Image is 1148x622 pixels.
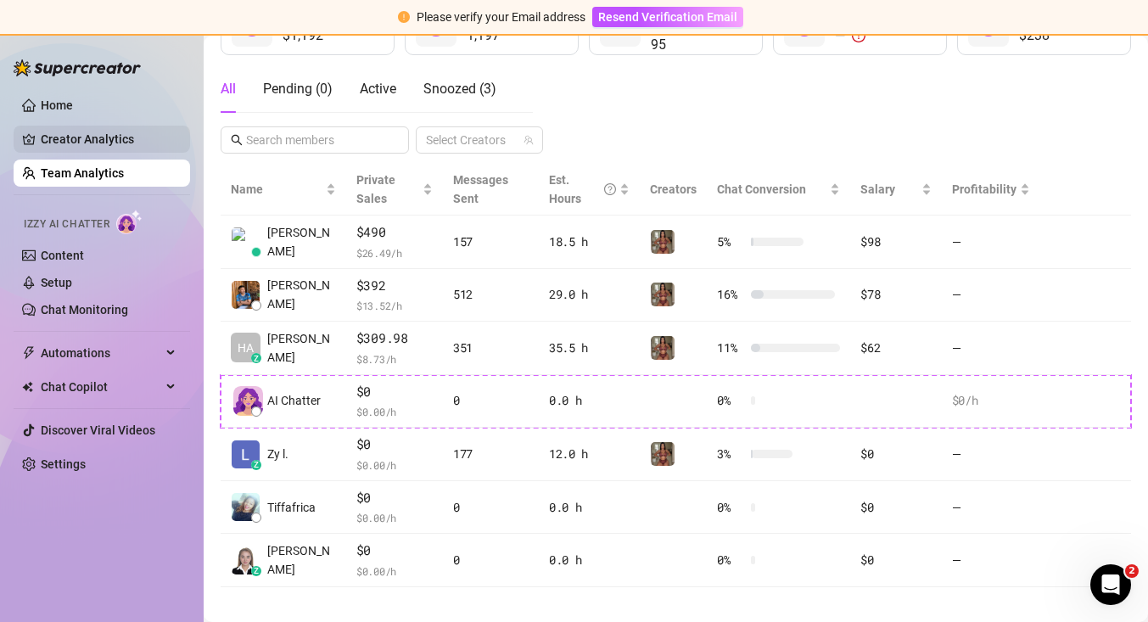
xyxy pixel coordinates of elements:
img: Chat Copilot [22,381,33,393]
span: Izzy AI Chatter [24,216,109,233]
img: izzy-ai-chatter-avatar-DDCN_rTZ.svg [233,386,263,416]
div: z [251,566,261,576]
span: [PERSON_NAME] [267,276,336,313]
div: 18.5 h [549,233,630,251]
img: AI Chatter [116,210,143,234]
span: $490 [356,222,433,243]
a: Setup [41,276,72,289]
span: question-circle [604,171,616,208]
span: 0 % [717,498,744,517]
span: Tiffafrica [267,498,316,517]
img: Alva K [232,227,260,255]
div: — [835,25,902,46]
span: 0 % [717,391,744,410]
div: 0.0 h [549,551,630,569]
div: 0 [453,391,529,410]
a: Chat Monitoring [41,303,128,317]
span: $0 [356,434,433,455]
div: 12.0 h [549,445,630,463]
img: Chester Tagayun… [232,281,260,309]
span: 11 % [717,339,744,357]
img: Greek [651,336,675,360]
img: Greek [651,230,675,254]
span: $ 0.00 /h [356,403,433,420]
div: Pending ( 0 ) [263,79,333,99]
span: [PERSON_NAME] [267,541,336,579]
span: Name [231,180,322,199]
div: 0 [453,498,529,517]
span: Salary [860,182,895,196]
div: 35.5 h [549,339,630,357]
a: Settings [41,457,86,471]
div: $0 [860,551,931,569]
span: $ 0.00 /h [356,457,433,474]
span: Automations [41,339,161,367]
span: thunderbolt [22,346,36,360]
div: 512 [453,285,529,304]
span: $ 26.49 /h [356,244,433,261]
span: team [524,135,534,145]
span: $0 [356,488,433,508]
div: 0.0 h [549,391,630,410]
a: Home [41,98,73,112]
span: exclamation-circle [852,29,865,42]
span: $0 [356,541,433,561]
div: 351 [453,339,529,357]
span: Private Sales [356,173,395,205]
td: — [942,269,1040,322]
span: $ 13.52 /h [356,297,433,314]
th: Creators [640,164,707,216]
span: $0 [356,382,433,402]
a: Content [41,249,84,262]
span: 5 % [717,233,744,251]
span: 3 % [717,445,744,463]
span: $1,192 [283,25,361,46]
span: 16 % [717,285,744,304]
span: AI Chatter [267,391,321,410]
td: — [942,481,1040,535]
div: $0 [860,445,931,463]
td: — [942,216,1040,269]
div: All [221,79,236,99]
div: 177 [453,445,529,463]
img: Zy lei [232,440,260,468]
div: 0.0 h [549,498,630,517]
span: search [231,134,243,146]
span: Active [360,81,396,97]
span: HA [238,339,254,357]
span: Chat Copilot [41,373,161,401]
div: 29.0 h [549,285,630,304]
a: Team Analytics [41,166,124,180]
span: $ 0.00 /h [356,509,433,526]
div: $98 [860,233,931,251]
img: Greek [651,442,675,466]
div: 157 [453,233,529,251]
span: $392 [356,276,433,296]
span: Zy l. [267,445,288,463]
div: $0 [860,498,931,517]
button: Resend Verification Email [592,7,743,27]
span: [PERSON_NAME] [267,223,336,261]
div: $78 [860,285,931,304]
th: Name [221,164,346,216]
td: — [942,534,1040,587]
img: Tiffafrica [232,493,260,521]
span: 0 % [717,551,744,569]
div: $62 [860,339,931,357]
img: Greek [651,283,675,306]
span: exclamation-circle [398,11,410,23]
span: $309.98 [356,328,433,349]
div: z [251,353,261,363]
a: Creator Analytics [41,126,176,153]
img: frances moya [232,546,260,574]
div: $0 /h [952,391,1030,410]
iframe: Intercom live chat [1090,564,1131,605]
div: Est. Hours [549,171,617,208]
span: [PERSON_NAME] [267,329,336,367]
span: $ 8.73 /h [356,350,433,367]
span: 1,197 [467,25,546,46]
div: z [251,460,261,470]
span: 2 [1125,564,1139,578]
span: Chat Conversion [717,182,806,196]
td: — [942,322,1040,375]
